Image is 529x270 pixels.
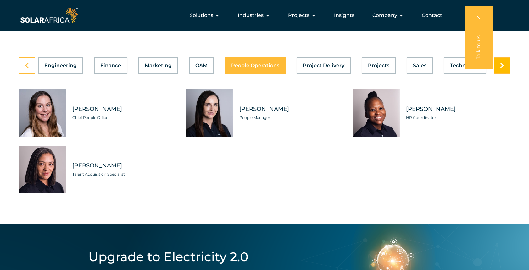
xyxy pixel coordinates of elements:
[19,57,510,193] div: Tabs. Open items with Enter or Space, close with Escape and navigate using the Arrow keys.
[368,63,389,68] span: Projects
[406,115,510,121] span: HR Coordinator
[190,12,213,19] span: Solutions
[195,63,208,68] span: O&M
[288,12,309,19] span: Projects
[303,63,344,68] span: Project Delivery
[72,115,176,121] span: Chief People Officer
[72,105,176,113] span: [PERSON_NAME]
[44,63,77,68] span: Engineering
[239,115,343,121] span: People Manager
[80,9,447,22] div: Menu Toggle
[239,105,343,113] span: [PERSON_NAME]
[372,12,397,19] span: Company
[334,12,354,19] a: Insights
[238,12,264,19] span: Industries
[88,250,248,264] h4: Upgrade to Electricity 2.0
[413,63,426,68] span: Sales
[145,63,172,68] span: Marketing
[80,9,447,22] nav: Menu
[450,63,480,68] span: Technology
[231,63,279,68] span: People Operations
[100,63,121,68] span: Finance
[422,12,442,19] a: Contact
[72,162,176,170] span: [PERSON_NAME]
[72,171,176,177] span: Talent Acquisition Specialist
[406,105,510,113] span: [PERSON_NAME]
